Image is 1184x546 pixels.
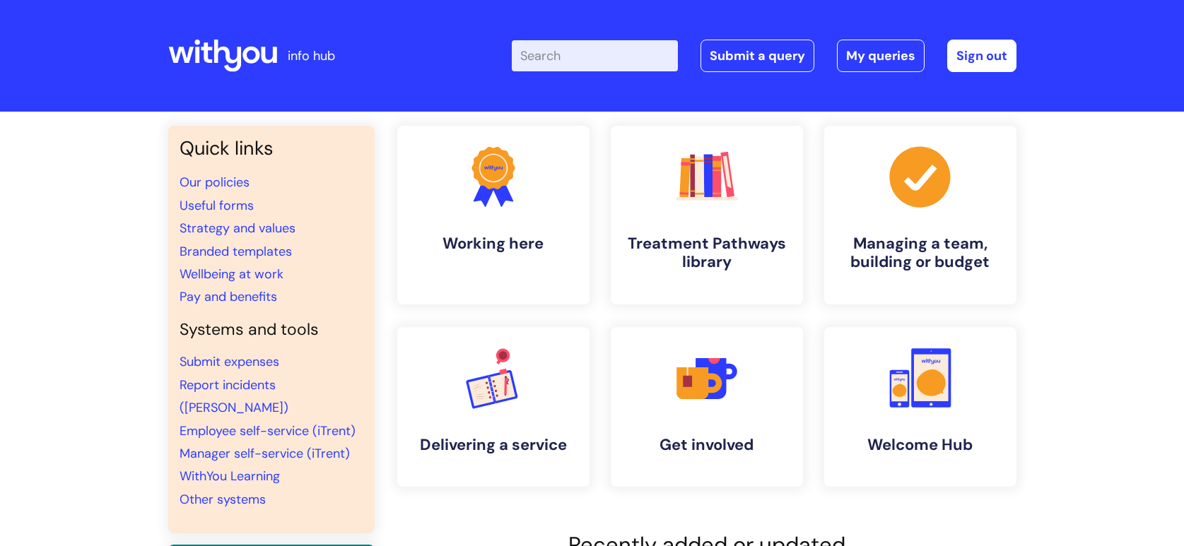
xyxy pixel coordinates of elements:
h4: Welcome Hub [836,436,1005,454]
a: Welcome Hub [824,327,1016,487]
a: Get involved [611,327,803,487]
div: | - [512,40,1016,72]
h4: Managing a team, building or budget [836,235,1005,272]
a: Useful forms [180,197,254,214]
a: Branded templates [180,243,292,260]
h4: Working here [409,235,578,253]
p: info hub [288,44,335,67]
a: Pay and benefits [180,288,277,305]
a: Employee self-service (iTrent) [180,422,356,439]
input: Search [512,40,678,71]
a: Working here [397,126,590,304]
a: Wellbeing at work [180,266,283,283]
a: Submit a query [701,40,814,72]
h4: Treatment Pathways library [622,235,792,272]
h4: Get involved [622,436,792,454]
a: Delivering a service [397,327,590,487]
h4: Delivering a service [409,436,578,454]
a: WithYou Learning [180,468,280,485]
h3: Quick links [180,137,363,160]
a: Report incidents ([PERSON_NAME]) [180,376,288,416]
a: Our policies [180,174,250,191]
h4: Systems and tools [180,320,363,340]
a: Manager self-service (iTrent) [180,445,350,462]
a: My queries [837,40,925,72]
a: Other systems [180,491,266,508]
a: Managing a team, building or budget [824,126,1016,304]
a: Sign out [947,40,1016,72]
a: Treatment Pathways library [611,126,803,304]
a: Strategy and values [180,220,295,237]
a: Submit expenses [180,353,279,370]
